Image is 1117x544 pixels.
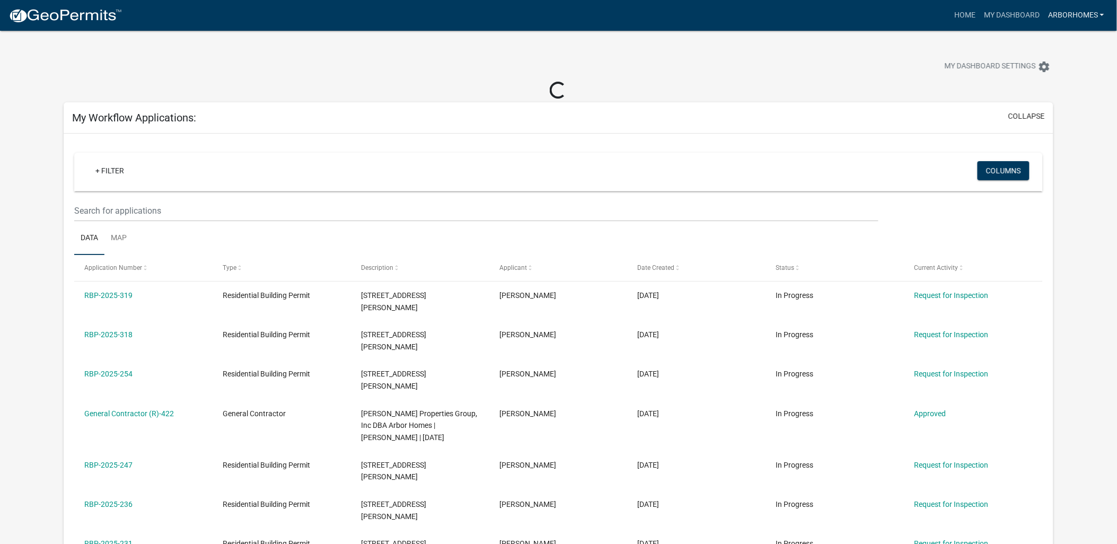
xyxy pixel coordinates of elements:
a: Approved [914,409,946,418]
a: RBP-2025-319 [85,291,133,300]
datatable-header-cell: Description [351,255,489,280]
span: 7997 Stacy Springs Boulevard | Lot 526 [361,461,426,481]
a: General Contractor (R)-422 [85,409,174,418]
span: Clayton Properties Group, Inc DBA Arbor Homes | Kurt Maier | 12/31/2025 [361,409,477,442]
a: + Filter [87,161,133,180]
span: Applicant [499,264,527,271]
a: RBP-2025-254 [85,370,133,378]
span: 06/27/2025 [638,461,659,469]
a: Request for Inspection [914,291,989,300]
span: 7992 Stacy Springs Boulevard | Lot 504 [361,370,426,390]
button: Columns [978,161,1030,180]
datatable-header-cell: Status [766,255,904,280]
span: 07/02/2025 [638,409,659,418]
span: Description [361,264,393,271]
span: In Progress [776,409,814,418]
a: Request for Inspection [914,500,989,508]
datatable-header-cell: Applicant [489,255,628,280]
a: Request for Inspection [914,370,989,378]
span: Kurt Maier [499,291,556,300]
span: 7990 Stacy Springs Boulevard | Lot 505 [361,330,426,351]
span: 7989 Stacy Springs Boulevard | Lot 522 [361,291,426,312]
a: Request for Inspection [914,461,989,469]
span: General Contractor [223,409,286,418]
a: Home [950,5,980,25]
a: RBP-2025-236 [85,500,133,508]
button: My Dashboard Settingssettings [936,56,1059,77]
span: In Progress [776,370,814,378]
span: 08/20/2025 [638,330,659,339]
span: Kurt Maier [499,330,556,339]
a: RBP-2025-318 [85,330,133,339]
a: ArborHomes [1044,5,1109,25]
span: 07/02/2025 [638,370,659,378]
span: Kurt Maier [499,409,556,418]
datatable-header-cell: Type [213,255,351,280]
a: My Dashboard [980,5,1044,25]
span: Status [776,264,795,271]
span: Date Created [638,264,675,271]
span: Residential Building Permit [223,291,310,300]
span: Current Activity [914,264,958,271]
span: Residential Building Permit [223,500,310,508]
button: collapse [1008,111,1045,122]
span: Kurt Maier [499,461,556,469]
span: 06/18/2025 [638,500,659,508]
span: 08/20/2025 [638,291,659,300]
span: In Progress [776,461,814,469]
span: Application Number [85,264,143,271]
datatable-header-cell: Date Created [628,255,766,280]
span: In Progress [776,291,814,300]
span: Residential Building Permit [223,330,310,339]
datatable-header-cell: Current Activity [904,255,1042,280]
span: Kurt Maier [499,370,556,378]
input: Search for applications [74,200,878,222]
span: Residential Building Permit [223,461,310,469]
span: Type [223,264,236,271]
span: My Dashboard Settings [945,60,1036,73]
i: settings [1038,60,1051,73]
span: In Progress [776,500,814,508]
a: Data [74,222,104,256]
a: Request for Inspection [914,330,989,339]
datatable-header-cell: Application Number [74,255,213,280]
span: Kurt Maier [499,500,556,508]
span: Residential Building Permit [223,370,310,378]
span: 7982 Stacy Springs Boulevard | Lot 509 [361,500,426,521]
a: RBP-2025-247 [85,461,133,469]
h5: My Workflow Applications: [72,111,196,124]
span: In Progress [776,330,814,339]
a: Map [104,222,133,256]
